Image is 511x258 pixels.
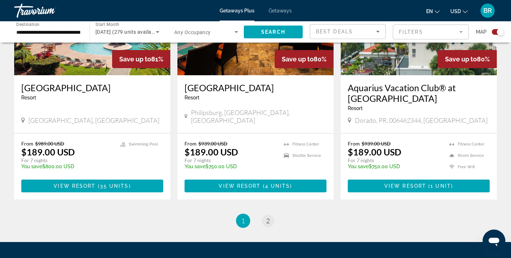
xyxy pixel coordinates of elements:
[21,164,113,169] p: $800.00 USD
[220,8,254,13] a: Getaways Plus
[185,147,238,157] p: $189.00 USD
[316,29,353,34] span: Best Deals
[478,3,497,18] button: User Menu
[348,164,442,169] p: $750.00 USD
[95,183,131,189] span: ( )
[362,141,391,147] span: $939.00 USD
[266,217,270,225] span: 2
[426,6,440,16] button: Change language
[348,164,369,169] span: You save
[393,24,469,40] button: Filter
[348,180,490,192] button: View Resort(1 unit)
[198,141,227,147] span: $939.00 USD
[21,147,75,157] p: $189.00 USD
[348,82,490,104] a: Aquarius Vacation Club® at [GEOGRAPHIC_DATA]
[450,9,461,14] span: USD
[261,29,285,35] span: Search
[348,157,442,164] p: For 7 nights
[185,141,197,147] span: From
[21,82,163,93] a: [GEOGRAPHIC_DATA]
[112,50,170,68] div: 81%
[129,142,158,147] span: Swimming Pool
[185,164,205,169] span: You save
[95,22,119,27] span: Start Month
[292,153,321,158] span: Shuttle Service
[282,55,314,63] span: Save up to
[438,50,497,68] div: 80%
[16,22,39,27] span: Destination
[348,105,363,111] span: Resort
[14,1,85,20] a: Travorium
[476,27,487,37] span: Map
[21,164,42,169] span: You save
[275,50,334,68] div: 80%
[265,183,290,189] span: 4 units
[21,141,33,147] span: From
[348,141,360,147] span: From
[185,180,326,192] button: View Resort(4 units)
[219,183,260,189] span: View Resort
[28,116,159,124] span: [GEOGRAPHIC_DATA], [GEOGRAPHIC_DATA]
[244,26,303,38] button: Search
[185,95,199,100] span: Resort
[14,214,497,228] nav: Pagination
[445,55,477,63] span: Save up to
[54,183,95,189] span: View Resort
[95,29,160,35] span: [DATE] (279 units available)
[355,116,488,124] span: Dorado, PR, 006462344, [GEOGRAPHIC_DATA]
[458,142,484,147] span: Fitness Center
[100,183,129,189] span: 35 units
[430,183,451,189] span: 1 unit
[450,6,468,16] button: Change currency
[292,142,319,147] span: Fitness Center
[185,164,277,169] p: $750.00 USD
[458,165,475,169] span: Free Wifi
[458,153,484,158] span: Room Service
[21,157,113,164] p: For 7 nights
[483,7,492,14] span: BR
[21,180,163,192] button: View Resort(35 units)
[426,9,433,14] span: en
[35,141,64,147] span: $989.00 USD
[185,82,326,93] a: [GEOGRAPHIC_DATA]
[261,183,292,189] span: ( )
[191,109,326,124] span: Philipsburg, [GEOGRAPHIC_DATA], [GEOGRAPHIC_DATA]
[174,29,211,35] span: Any Occupancy
[269,8,292,13] a: Getaways
[348,147,401,157] p: $189.00 USD
[119,55,151,63] span: Save up to
[185,157,277,164] p: For 7 nights
[21,95,36,100] span: Resort
[384,183,426,189] span: View Resort
[426,183,453,189] span: ( )
[316,27,380,36] mat-select: Sort by
[483,230,505,252] iframe: Botón para iniciar la ventana de mensajería
[241,217,245,225] span: 1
